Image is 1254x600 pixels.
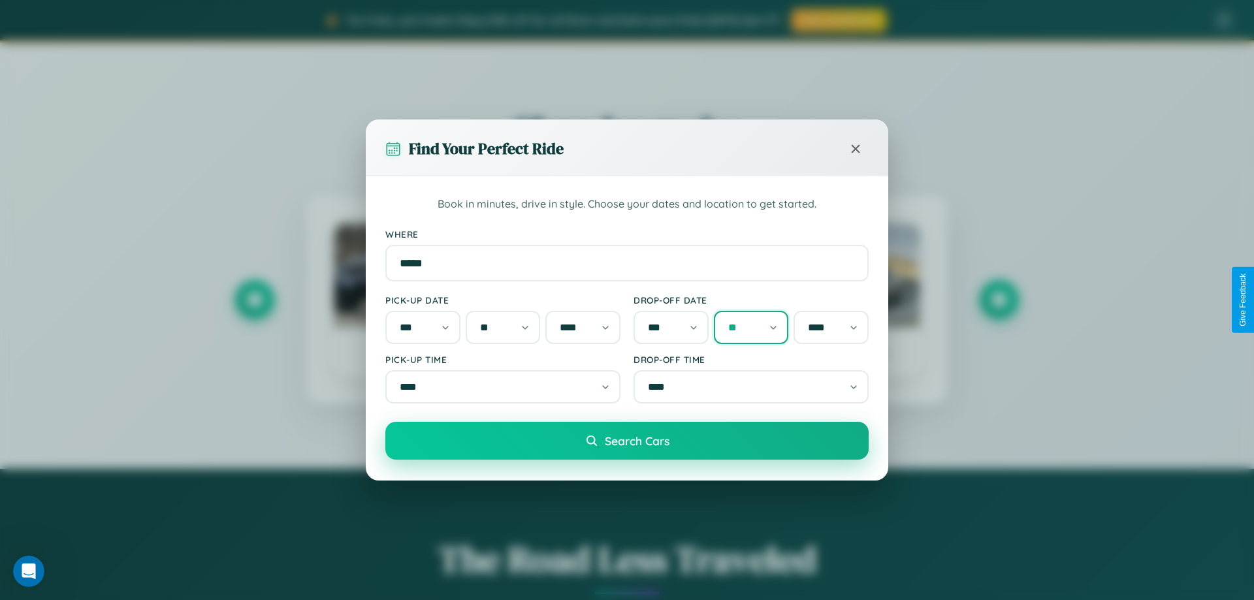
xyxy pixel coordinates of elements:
p: Book in minutes, drive in style. Choose your dates and location to get started. [385,196,869,213]
label: Drop-off Date [634,294,869,306]
label: Pick-up Time [385,354,620,365]
button: Search Cars [385,422,869,460]
label: Drop-off Time [634,354,869,365]
h3: Find Your Perfect Ride [409,138,564,159]
label: Pick-up Date [385,294,620,306]
label: Where [385,229,869,240]
span: Search Cars [605,434,669,448]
